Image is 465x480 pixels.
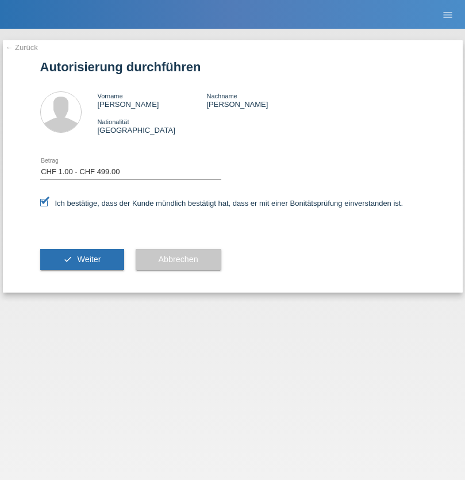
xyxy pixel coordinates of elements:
[6,43,38,52] a: ← Zurück
[206,91,316,109] div: [PERSON_NAME]
[98,93,123,99] span: Vorname
[98,91,207,109] div: [PERSON_NAME]
[77,255,101,264] span: Weiter
[206,93,237,99] span: Nachname
[40,199,403,208] label: Ich bestätige, dass der Kunde mündlich bestätigt hat, dass er mit einer Bonitätsprüfung einversta...
[63,255,72,264] i: check
[436,11,459,18] a: menu
[136,249,221,271] button: Abbrechen
[159,255,198,264] span: Abbrechen
[40,60,425,74] h1: Autorisierung durchführen
[98,118,129,125] span: Nationalität
[442,9,454,21] i: menu
[98,117,207,135] div: [GEOGRAPHIC_DATA]
[40,249,124,271] button: check Weiter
